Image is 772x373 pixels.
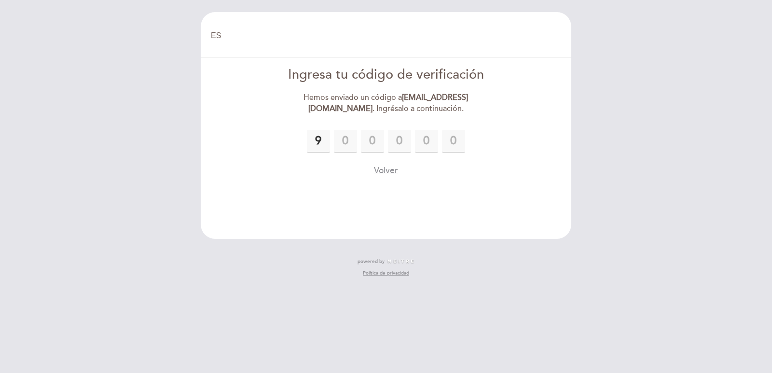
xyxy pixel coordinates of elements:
[415,130,438,153] input: 0
[388,130,411,153] input: 0
[361,130,384,153] input: 0
[307,130,330,153] input: 0
[334,130,357,153] input: 0
[374,165,398,177] button: Volver
[363,270,409,276] a: Política de privacidad
[358,258,414,265] a: powered by
[358,258,385,265] span: powered by
[276,66,497,84] div: Ingresa tu código de verificación
[387,259,414,264] img: MEITRE
[276,92,497,114] div: Hemos enviado un código a . Ingrésalo a continuación.
[308,93,469,113] strong: [EMAIL_ADDRESS][DOMAIN_NAME]
[442,130,465,153] input: 0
